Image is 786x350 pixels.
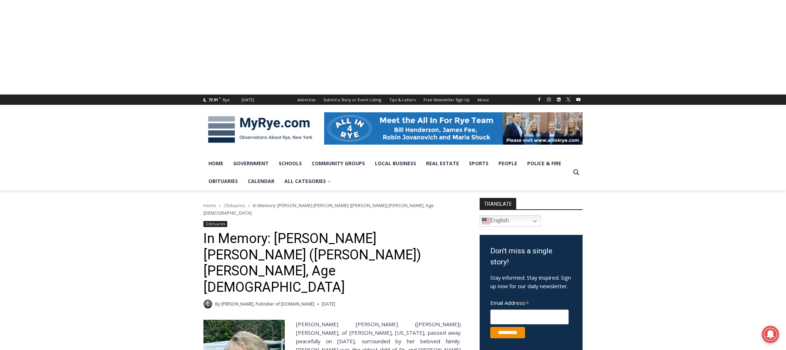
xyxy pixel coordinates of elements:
a: Submit a Story or Event Listing [320,95,385,105]
a: English [480,215,541,227]
a: All Categories [279,172,336,190]
a: [PERSON_NAME], Publisher of [DOMAIN_NAME] [221,301,315,307]
a: Police & Fire [522,155,566,172]
a: Calendar [243,172,279,190]
a: Facebook [535,95,544,104]
h3: Don't miss a single story! [490,246,572,268]
a: YouTube [574,95,583,104]
strong: TRANSLATE [480,198,516,209]
img: All in for Rye [324,112,583,144]
span: In Memory: [PERSON_NAME] [PERSON_NAME] ([PERSON_NAME]) [PERSON_NAME], Age [DEMOGRAPHIC_DATA] [203,202,434,216]
span: All Categories [284,177,331,185]
div: [DATE] [241,97,254,103]
a: Local Business [370,155,421,172]
a: Author image [203,300,212,308]
span: 72.91 [208,97,218,102]
a: Real Estate [421,155,464,172]
div: Rye [223,97,230,103]
a: Free Newsletter Sign Up [420,95,474,105]
button: View Search Form [570,166,583,179]
img: en [482,217,490,225]
a: Schools [274,155,307,172]
a: Community Groups [307,155,370,172]
a: Sports [464,155,493,172]
a: Tips & Letters [385,95,420,105]
a: About [474,95,493,105]
nav: Secondary Navigation [294,95,493,105]
span: By [215,301,220,307]
nav: Breadcrumbs [203,202,461,216]
a: Government [228,155,274,172]
nav: Primary Navigation [203,155,570,190]
h1: In Memory: [PERSON_NAME] [PERSON_NAME] ([PERSON_NAME]) [PERSON_NAME], Age [DEMOGRAPHIC_DATA] [203,231,461,295]
img: MyRye.com [203,111,317,148]
a: Obituaries [224,203,245,209]
a: Obituaries [203,221,227,227]
a: Home [203,203,216,209]
a: X [564,95,573,104]
a: Instagram [545,95,553,104]
label: Email Address [490,296,569,308]
span: F [219,96,221,100]
a: Advertise [294,95,320,105]
span: > [248,203,250,208]
a: Linkedin [555,95,563,104]
span: > [219,203,221,208]
p: Stay informed. Stay inspired. Sign up now for our daily newsletter. [490,273,572,290]
a: Obituaries [203,172,243,190]
time: [DATE] [322,301,335,307]
a: People [493,155,522,172]
a: Home [203,155,228,172]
